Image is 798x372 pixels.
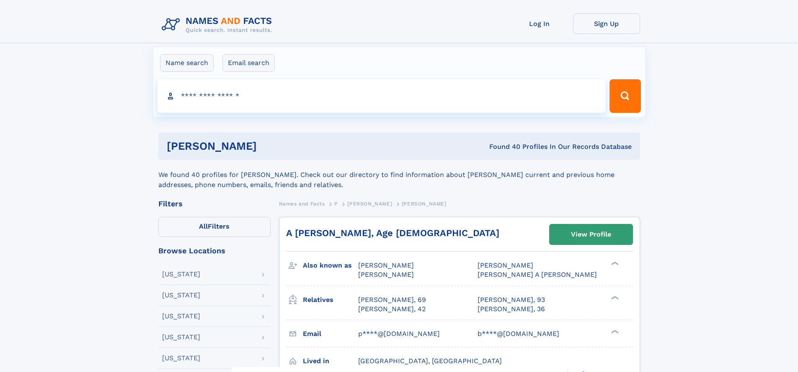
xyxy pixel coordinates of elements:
span: P [334,201,338,207]
span: [PERSON_NAME] [358,271,414,278]
div: ❯ [609,329,619,334]
a: [PERSON_NAME], 93 [478,295,545,304]
div: [US_STATE] [162,292,200,299]
div: [US_STATE] [162,355,200,362]
div: ❯ [609,295,619,300]
a: [PERSON_NAME], 42 [358,304,426,314]
a: Names and Facts [279,198,325,209]
span: [PERSON_NAME] A [PERSON_NAME] [478,271,597,278]
label: Name search [160,54,214,72]
span: [PERSON_NAME] [478,261,533,269]
span: [PERSON_NAME] [347,201,392,207]
div: [US_STATE] [162,334,200,341]
label: Email search [222,54,275,72]
a: View Profile [550,224,633,245]
h3: Also known as [303,258,358,273]
a: [PERSON_NAME], 36 [478,304,545,314]
div: ❯ [609,261,619,266]
div: [US_STATE] [162,313,200,320]
img: Logo Names and Facts [158,13,279,36]
h3: Email [303,327,358,341]
a: Sign Up [573,13,640,34]
div: View Profile [571,225,611,244]
h3: Relatives [303,293,358,307]
input: search input [158,79,606,113]
span: All [199,222,208,230]
span: [GEOGRAPHIC_DATA], [GEOGRAPHIC_DATA] [358,357,502,365]
div: Browse Locations [158,247,271,255]
label: Filters [158,217,271,237]
a: P [334,198,338,209]
div: [US_STATE] [162,271,200,278]
a: Log In [506,13,573,34]
div: Filters [158,200,271,208]
button: Search Button [609,79,640,113]
div: Found 40 Profiles In Our Records Database [373,142,632,151]
div: We found 40 profiles for [PERSON_NAME]. Check out our directory to find information about [PERSON... [158,160,640,190]
span: [PERSON_NAME] [402,201,447,207]
a: [PERSON_NAME] [347,198,392,209]
span: [PERSON_NAME] [358,261,414,269]
a: A [PERSON_NAME], Age [DEMOGRAPHIC_DATA] [286,228,499,238]
h1: [PERSON_NAME] [167,141,373,151]
h3: Lived in [303,354,358,368]
a: [PERSON_NAME], 69 [358,295,426,304]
